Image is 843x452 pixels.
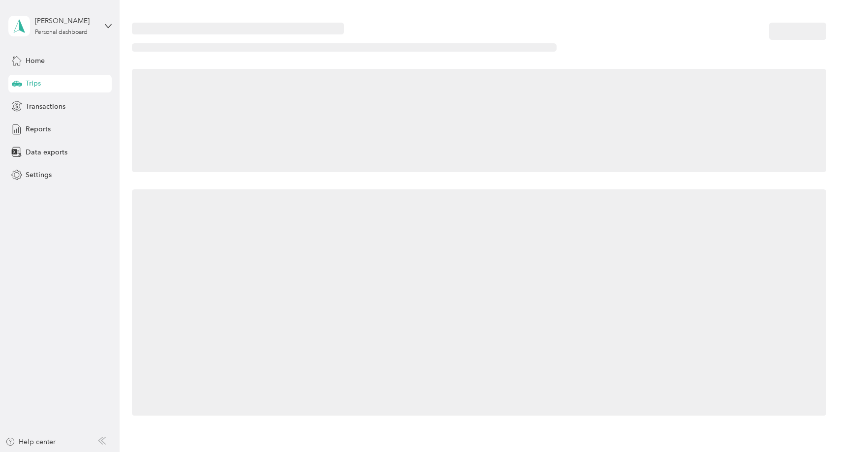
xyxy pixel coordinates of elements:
[26,78,41,89] span: Trips
[35,30,88,35] div: Personal dashboard
[26,56,45,66] span: Home
[35,16,96,26] div: [PERSON_NAME]
[788,397,843,452] iframe: Everlance-gr Chat Button Frame
[26,124,51,134] span: Reports
[26,170,52,180] span: Settings
[5,437,56,447] button: Help center
[26,101,65,112] span: Transactions
[26,147,67,157] span: Data exports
